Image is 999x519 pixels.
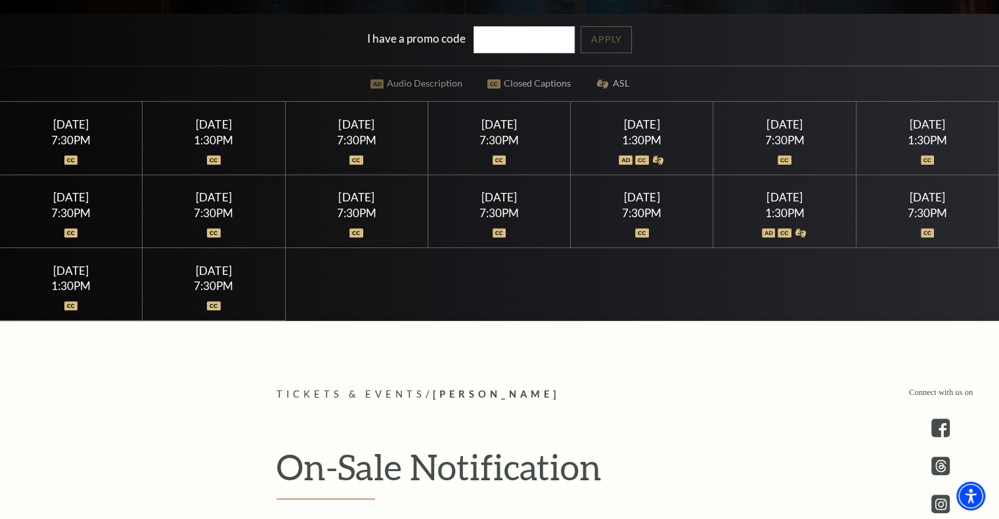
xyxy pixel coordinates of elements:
[158,117,269,131] div: [DATE]
[158,190,269,204] div: [DATE]
[432,388,559,400] span: [PERSON_NAME]
[16,135,127,146] div: 7:30PM
[729,190,840,204] div: [DATE]
[587,190,698,204] div: [DATE]
[909,386,973,399] p: Connect with us on
[444,135,555,146] div: 7:30PM
[158,135,269,146] div: 1:30PM
[301,207,412,218] div: 7:30PM
[16,190,127,204] div: [DATE]
[587,135,698,146] div: 1:30PM
[872,135,983,146] div: 1:30PM
[277,386,723,403] p: /
[729,135,840,146] div: 7:30PM
[931,457,950,475] a: threads.com - open in a new tab
[301,190,412,204] div: [DATE]
[587,117,698,131] div: [DATE]
[444,190,555,204] div: [DATE]
[158,280,269,291] div: 7:30PM
[729,117,840,131] div: [DATE]
[16,207,127,218] div: 7:30PM
[277,388,426,400] span: Tickets & Events
[16,117,127,131] div: [DATE]
[301,117,412,131] div: [DATE]
[444,117,555,131] div: [DATE]
[158,207,269,218] div: 7:30PM
[367,31,466,45] label: I have a promo code
[872,207,983,218] div: 7:30PM
[872,117,983,131] div: [DATE]
[16,280,127,291] div: 1:30PM
[277,446,723,499] h2: On-Sale Notification
[956,482,985,510] div: Accessibility Menu
[931,495,950,513] a: instagram - open in a new tab
[931,419,950,437] a: facebook - open in a new tab
[16,264,127,278] div: [DATE]
[872,190,983,204] div: [DATE]
[729,207,840,218] div: 1:30PM
[301,135,412,146] div: 7:30PM
[158,264,269,278] div: [DATE]
[444,207,555,218] div: 7:30PM
[587,207,698,218] div: 7:30PM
